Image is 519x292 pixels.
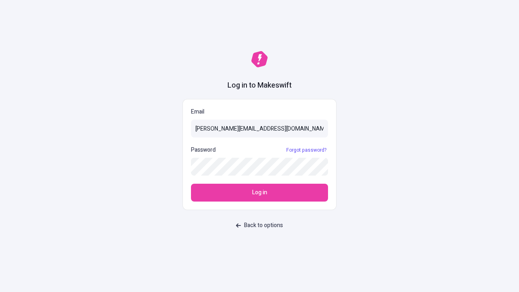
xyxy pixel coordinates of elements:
[191,184,328,202] button: Log in
[285,147,328,153] a: Forgot password?
[191,120,328,137] input: Email
[227,80,292,91] h1: Log in to Makeswift
[191,107,328,116] p: Email
[191,146,216,155] p: Password
[231,218,288,233] button: Back to options
[252,188,267,197] span: Log in
[244,221,283,230] span: Back to options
